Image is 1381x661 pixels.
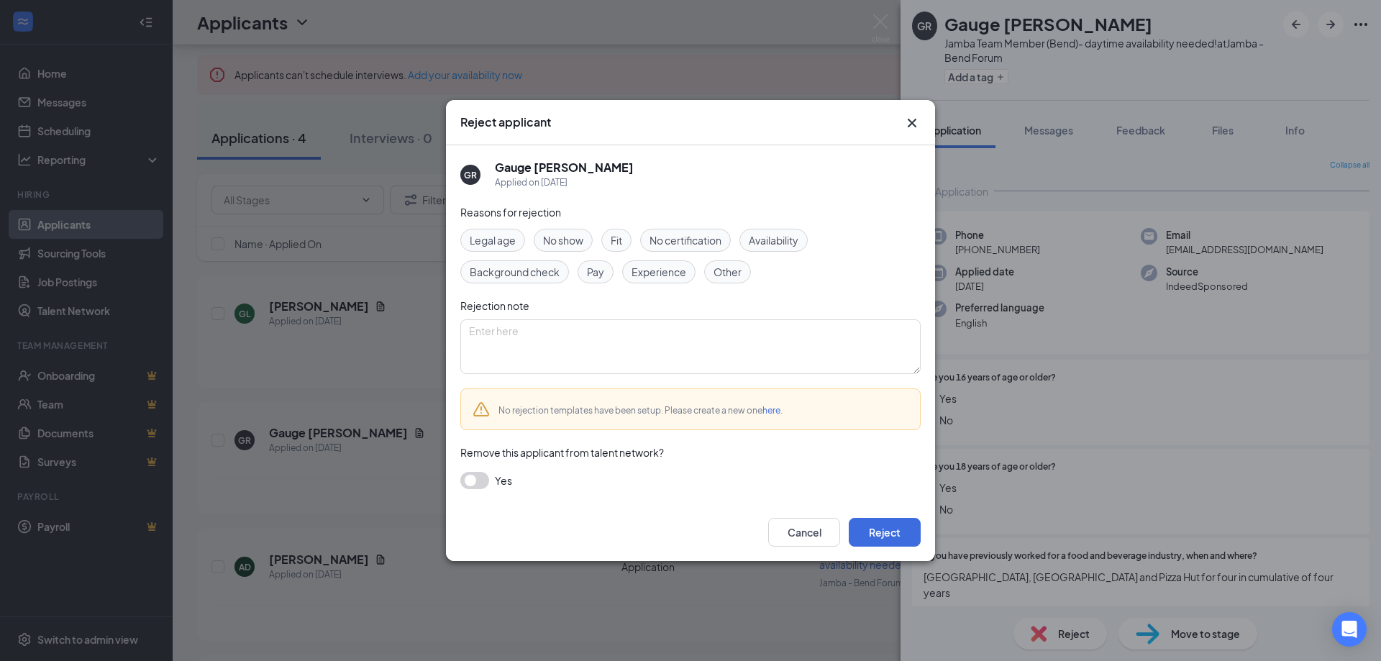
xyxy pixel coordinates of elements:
span: Experience [632,264,686,280]
span: Pay [587,264,604,280]
button: Cancel [768,518,840,547]
span: Reasons for rejection [460,206,561,219]
span: Other [714,264,742,280]
div: Applied on [DATE] [495,175,634,190]
svg: Warning [473,401,490,418]
span: Remove this applicant from talent network? [460,446,664,459]
h3: Reject applicant [460,114,551,130]
span: Background check [470,264,560,280]
span: Yes [495,472,512,489]
span: No show [543,232,583,248]
span: Legal age [470,232,516,248]
span: Availability [749,232,798,248]
span: Fit [611,232,622,248]
h5: Gauge [PERSON_NAME] [495,160,634,175]
span: No certification [650,232,721,248]
a: here [762,405,780,416]
span: No rejection templates have been setup. Please create a new one . [498,405,783,416]
span: Rejection note [460,299,529,312]
svg: Cross [903,114,921,132]
button: Close [903,114,921,132]
div: Open Intercom Messenger [1332,612,1367,647]
div: GR [464,169,477,181]
button: Reject [849,518,921,547]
